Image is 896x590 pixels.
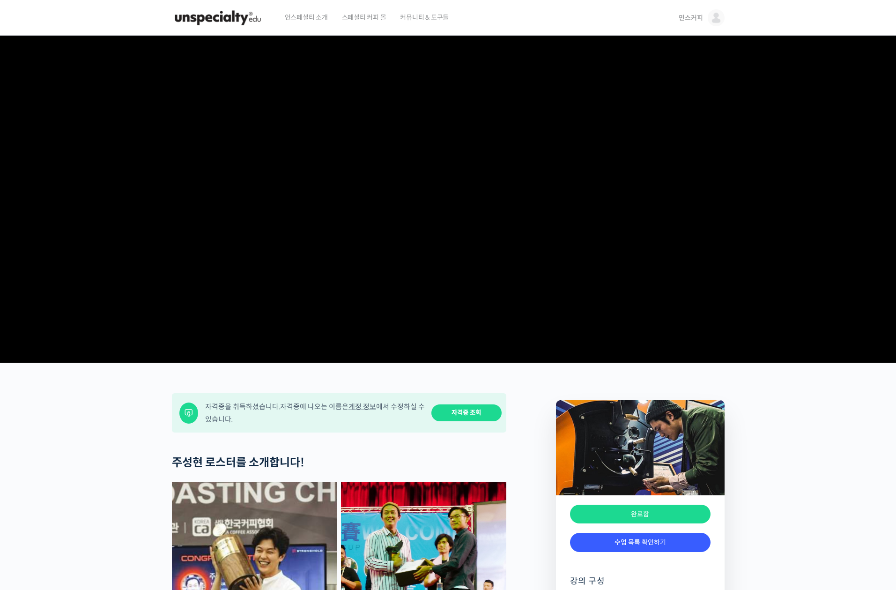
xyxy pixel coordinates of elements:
[570,505,711,524] div: 완료함
[172,456,304,470] strong: 주성현 로스터를 소개합니다!
[431,404,502,422] a: 자격증 조회
[570,533,711,552] a: 수업 목록 확인하기
[205,400,425,426] div: 자격증을 취득하셨습니다. 자격증에 나오는 이름은 에서 수정하실 수 있습니다.
[679,14,703,22] span: 민스커피
[348,402,376,411] a: 계정 정보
